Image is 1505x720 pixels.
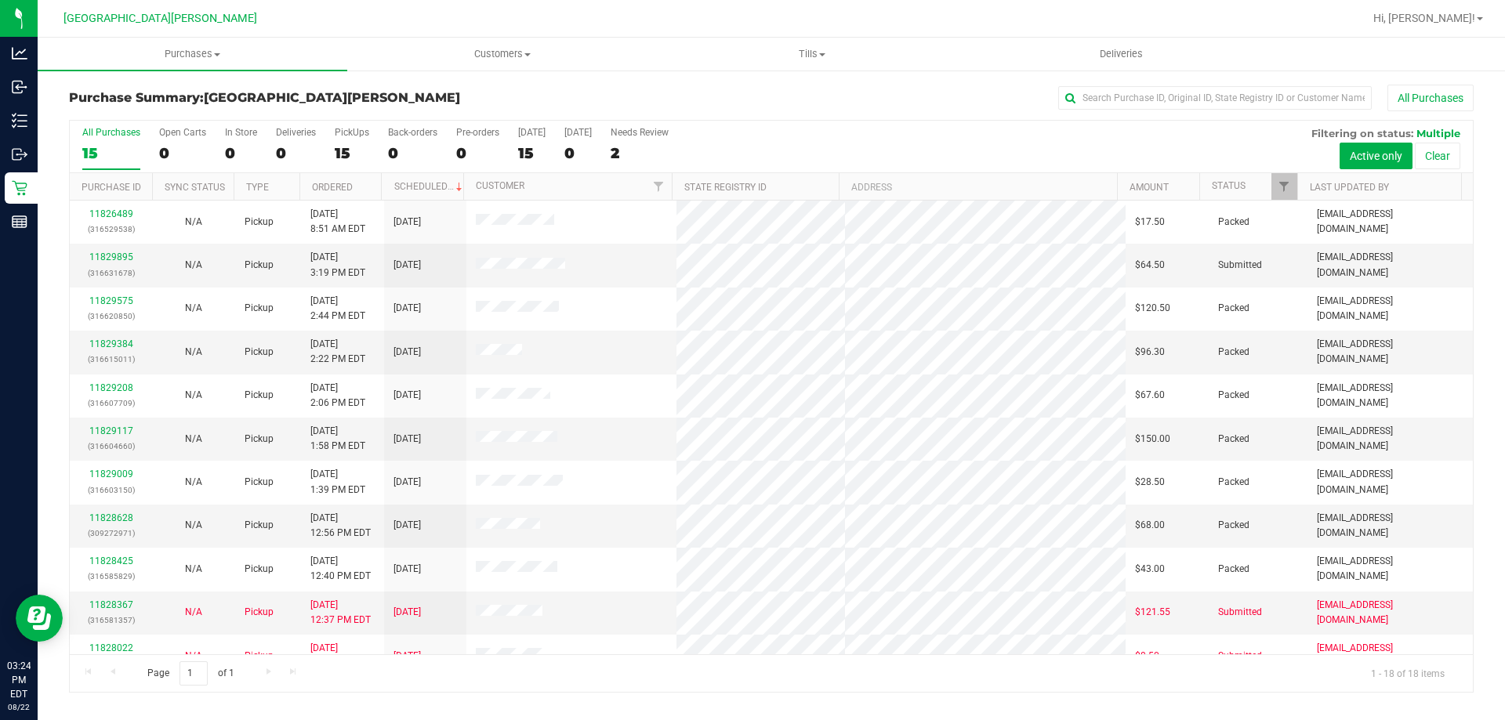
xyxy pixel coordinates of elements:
a: 11829895 [89,251,133,262]
h3: Purchase Summary: [69,91,537,105]
span: $121.55 [1135,605,1170,620]
span: [DATE] 1:39 PM EDT [310,467,365,497]
span: Not Applicable [185,433,202,444]
span: Filtering on status: [1311,127,1413,139]
a: Filter [646,173,672,200]
div: 15 [82,144,140,162]
iframe: Resource center [16,595,63,642]
button: N/A [185,345,202,360]
button: N/A [185,518,202,533]
div: Pre-orders [456,127,499,138]
span: [DATE] [393,518,421,533]
span: Submitted [1218,649,1262,664]
a: State Registry ID [684,182,767,193]
span: [EMAIL_ADDRESS][DOMAIN_NAME] [1317,598,1463,628]
span: Pickup [245,518,274,533]
th: Address [839,173,1117,201]
span: Customers [348,47,656,61]
span: Pickup [245,562,274,577]
a: 11829009 [89,469,133,479]
div: PickUps [335,127,369,138]
p: 08/22 [7,701,31,713]
span: $28.50 [1135,475,1165,490]
a: Filter [1271,173,1297,200]
span: Deliveries [1079,47,1164,61]
span: Not Applicable [185,389,202,400]
p: (316615011) [79,352,143,367]
span: $68.00 [1135,518,1165,533]
span: [EMAIL_ADDRESS][DOMAIN_NAME] [1317,381,1463,411]
a: Deliveries [966,38,1276,71]
span: Packed [1218,475,1249,490]
span: [GEOGRAPHIC_DATA][PERSON_NAME] [204,90,460,105]
button: N/A [185,388,202,403]
a: Purchases [38,38,347,71]
div: 0 [456,144,499,162]
span: Packed [1218,215,1249,230]
a: Last Updated By [1310,182,1389,193]
span: Not Applicable [185,216,202,227]
span: [DATE] 11:44 AM EDT [310,641,371,671]
span: Pickup [245,432,274,447]
span: $8.50 [1135,649,1159,664]
span: $96.30 [1135,345,1165,360]
span: [EMAIL_ADDRESS][DOMAIN_NAME] [1317,424,1463,454]
p: (316581357) [79,613,143,628]
span: [DATE] [393,649,421,664]
span: $120.50 [1135,301,1170,316]
a: Tills [657,38,966,71]
div: Back-orders [388,127,437,138]
p: (316603150) [79,483,143,497]
a: Sync Status [165,182,225,193]
inline-svg: Inventory [12,113,27,128]
span: $67.60 [1135,388,1165,403]
p: (316604660) [79,439,143,454]
span: [DATE] [393,605,421,620]
div: 0 [564,144,592,162]
span: Submitted [1218,605,1262,620]
span: Not Applicable [185,563,202,574]
inline-svg: Retail [12,180,27,196]
span: [EMAIL_ADDRESS][DOMAIN_NAME] [1317,337,1463,367]
span: [DATE] 12:40 PM EDT [310,554,371,584]
span: Not Applicable [185,259,202,270]
input: Search Purchase ID, Original ID, State Registry ID or Customer Name... [1058,86,1372,110]
div: In Store [225,127,257,138]
p: (316585829) [79,569,143,584]
span: Not Applicable [185,476,202,487]
p: (316631678) [79,266,143,280]
span: Pickup [245,388,274,403]
span: Pickup [245,649,274,664]
a: 11829575 [89,295,133,306]
p: 03:24 PM EDT [7,659,31,701]
span: [DATE] 2:06 PM EDT [310,381,365,411]
span: Packed [1218,562,1249,577]
span: $64.50 [1135,258,1165,273]
div: Open Carts [159,127,206,138]
span: [DATE] 12:37 PM EDT [310,598,371,628]
span: [DATE] 3:19 PM EDT [310,250,365,280]
span: Pickup [245,605,274,620]
span: [EMAIL_ADDRESS][DOMAIN_NAME] [1317,294,1463,324]
button: N/A [185,475,202,490]
div: [DATE] [518,127,546,138]
span: [GEOGRAPHIC_DATA][PERSON_NAME] [63,12,257,25]
span: Packed [1218,432,1249,447]
span: $150.00 [1135,432,1170,447]
div: 0 [159,144,206,162]
span: [DATE] 12:56 PM EDT [310,511,371,541]
button: N/A [185,432,202,447]
a: 11829208 [89,382,133,393]
span: 1 - 18 of 18 items [1358,661,1457,685]
span: Packed [1218,301,1249,316]
span: [DATE] [393,215,421,230]
button: N/A [185,301,202,316]
span: [DATE] 2:44 PM EDT [310,294,365,324]
div: Needs Review [611,127,669,138]
span: [EMAIL_ADDRESS][DOMAIN_NAME] [1317,554,1463,584]
inline-svg: Reports [12,214,27,230]
span: [DATE] [393,301,421,316]
a: 11828022 [89,642,133,653]
div: All Purchases [82,127,140,138]
inline-svg: Inbound [12,79,27,95]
